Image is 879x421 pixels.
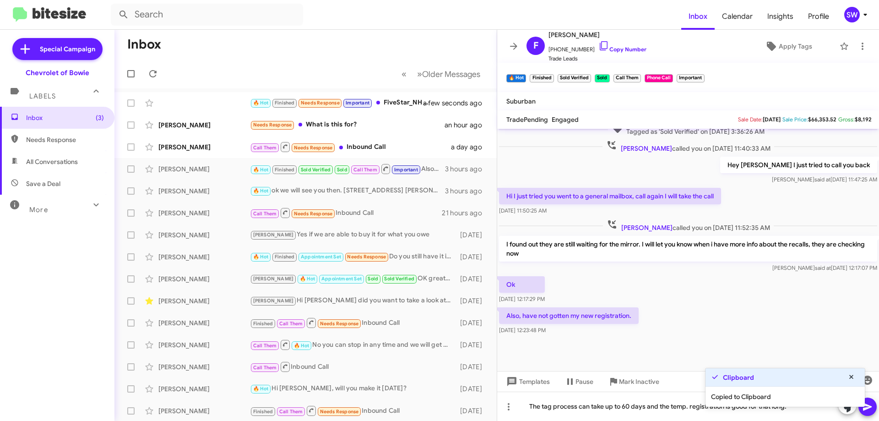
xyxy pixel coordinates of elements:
div: [PERSON_NAME] [158,252,250,262]
span: [PERSON_NAME] [253,232,294,238]
div: [DATE] [456,340,489,350]
span: Call Them [253,365,277,371]
span: Call Them [253,211,277,217]
span: 🔥 Hot [253,100,269,106]
div: [PERSON_NAME] [158,186,250,196]
input: Search [111,4,303,26]
span: $66,353.52 [808,116,836,123]
div: Inbound Call [250,361,456,372]
div: 3 hours ago [445,186,489,196]
span: Special Campaign [40,44,95,54]
a: Inbox [681,3,715,30]
button: Templates [497,373,557,390]
button: SW [836,7,869,22]
span: [DATE] 12:23:48 PM [499,327,546,334]
a: Calendar [715,3,760,30]
span: More [29,206,48,214]
span: Trade Leads [548,54,646,63]
span: Needs Response [294,211,333,217]
div: [PERSON_NAME] [158,384,250,394]
span: Older Messages [422,69,480,79]
span: [PERSON_NAME] [253,276,294,282]
p: Also, have not gotten my new registration. [499,307,639,324]
span: 🔥 Hot [300,276,315,282]
span: Gross: [838,116,855,123]
strong: Clipboard [723,373,754,382]
span: TradePending [506,115,548,124]
p: Hi I just tried you went to a general mailbox, call again I will take the call [499,188,721,204]
span: 🔥 Hot [294,343,309,349]
div: FiveStar_NH Crn [DATE]-[DATE] $3.83 -2.0 Crn [DATE] $3.81 -2.0 Bns [DATE]-[DATE] $9.61 -2.5 Bns [... [250,98,434,108]
span: Call Them [353,167,377,173]
span: 🔥 Hot [253,188,269,194]
nav: Page navigation example [396,65,486,83]
span: (3) [96,113,104,122]
button: Next [412,65,486,83]
small: Phone Call [645,74,673,82]
span: 🔥 Hot [253,386,269,392]
span: [DATE] [763,116,781,123]
div: [DATE] [456,230,489,240]
h1: Inbox [127,37,161,52]
span: All Conversations [26,157,78,166]
span: [DATE] 11:50:25 AM [499,207,547,214]
a: Insights [760,3,801,30]
span: Call Them [279,321,303,327]
span: said at [815,264,831,271]
span: Profile [801,3,836,30]
button: Apply Tags [741,38,835,55]
span: [DATE] 12:17:29 PM [499,295,545,302]
a: Special Campaign [12,38,103,60]
button: Pause [557,373,601,390]
p: Ok [499,276,545,293]
div: The tag process can take up to 60 days and the temp. registration is good for that long. [497,392,879,421]
span: [PERSON_NAME] [DATE] 12:17:07 PM [772,264,877,271]
span: said at [814,176,830,183]
small: Sold [595,74,609,82]
div: [DATE] [456,318,489,328]
div: [DATE] [456,296,489,306]
span: Call Them [279,409,303,415]
div: Hi [PERSON_NAME] did you want to take a look at anything in person? [250,295,456,306]
div: a few seconds ago [434,98,489,108]
span: [PERSON_NAME] [621,224,673,232]
small: Finished [530,74,553,82]
div: ok we will see you then. [STREET_ADDRESS] [PERSON_NAME] MD 20716 [250,186,445,196]
div: Also, have not gotten my new registration. [250,163,445,175]
span: Pause [575,373,593,390]
div: [DATE] [456,252,489,262]
div: [DATE] [456,406,489,416]
div: Do you still have it in stock? [250,252,456,262]
button: Previous [396,65,412,83]
span: » [417,68,422,80]
span: Finished [275,100,295,106]
div: [PERSON_NAME] [158,340,250,350]
span: Needs Response [320,321,359,327]
span: Sold [337,167,347,173]
span: Labels [29,92,56,100]
span: Finished [253,409,273,415]
span: Tagged as 'Sold Verified' on [DATE] 3:36:26 AM [608,123,768,136]
span: 🔥 Hot [253,167,269,173]
div: [DATE] [456,362,489,372]
span: Finished [275,167,295,173]
div: Hi [PERSON_NAME], will you make it [DATE]? [250,383,456,394]
span: Needs Response [253,122,292,128]
span: Appointment Set [301,254,341,260]
span: Needs Response [301,100,340,106]
small: Sold Verified [558,74,591,82]
span: Mark Inactive [619,373,659,390]
span: « [402,68,407,80]
div: No you can stop in any time and we will get you taken care of [250,339,456,350]
div: [PERSON_NAME] [158,208,250,218]
div: Chevrolet of Bowie [26,68,89,77]
span: Engaged [552,115,579,124]
span: [PERSON_NAME] [621,144,672,153]
span: Inbox [26,113,104,122]
span: Finished [275,254,295,260]
button: Mark Inactive [601,373,667,390]
span: Important [394,167,418,173]
span: Needs Response [294,145,333,151]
